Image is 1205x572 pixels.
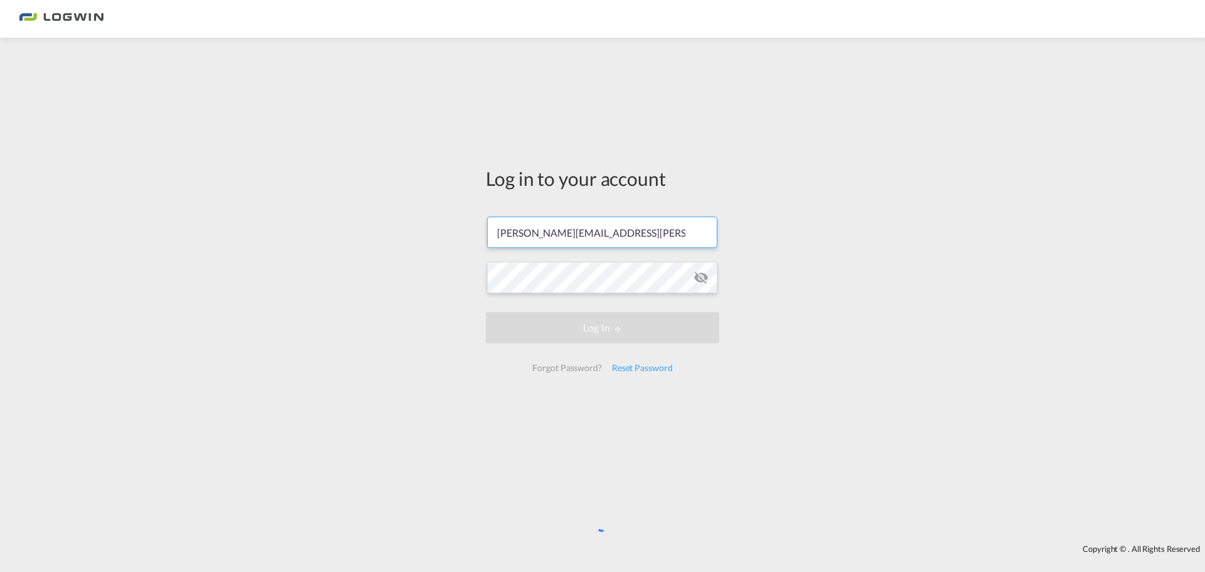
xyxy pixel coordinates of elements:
[486,312,719,343] button: LOGIN
[607,357,678,379] div: Reset Password
[19,5,104,33] img: 2761ae10d95411efa20a1f5e0282d2d7.png
[694,270,709,285] md-icon: icon-eye-off
[527,357,606,379] div: Forgot Password?
[486,165,719,192] div: Log in to your account
[487,217,717,248] input: Enter email/phone number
